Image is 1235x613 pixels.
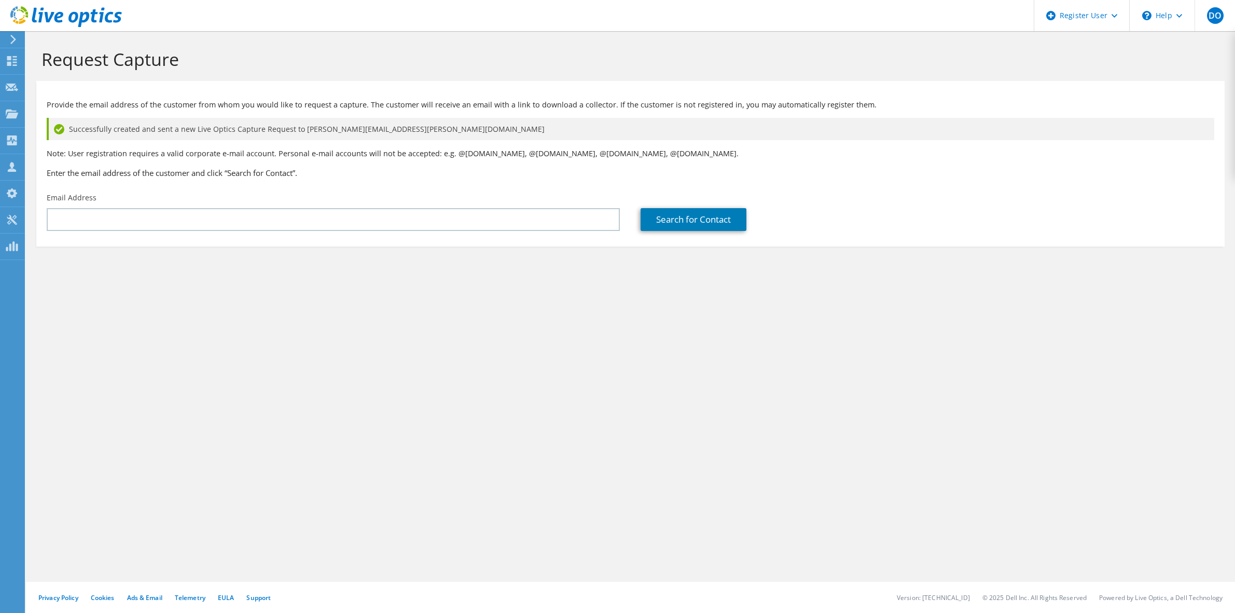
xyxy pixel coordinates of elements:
[47,148,1214,159] p: Note: User registration requires a valid corporate e-mail account. Personal e-mail accounts will ...
[175,593,205,602] a: Telemetry
[1207,7,1224,24] span: DO
[127,593,162,602] a: Ads & Email
[47,167,1214,179] h3: Enter the email address of the customer and click “Search for Contact”.
[41,48,1214,70] h1: Request Capture
[982,593,1087,602] li: © 2025 Dell Inc. All Rights Reserved
[47,99,1214,111] p: Provide the email address of the customer from whom you would like to request a capture. The cust...
[1099,593,1223,602] li: Powered by Live Optics, a Dell Technology
[641,208,746,231] a: Search for Contact
[246,593,271,602] a: Support
[897,593,970,602] li: Version: [TECHNICAL_ID]
[91,593,115,602] a: Cookies
[38,593,78,602] a: Privacy Policy
[69,124,545,135] span: Successfully created and sent a new Live Optics Capture Request to [PERSON_NAME][EMAIL_ADDRESS][P...
[1142,11,1151,20] svg: \n
[218,593,234,602] a: EULA
[47,193,96,203] label: Email Address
